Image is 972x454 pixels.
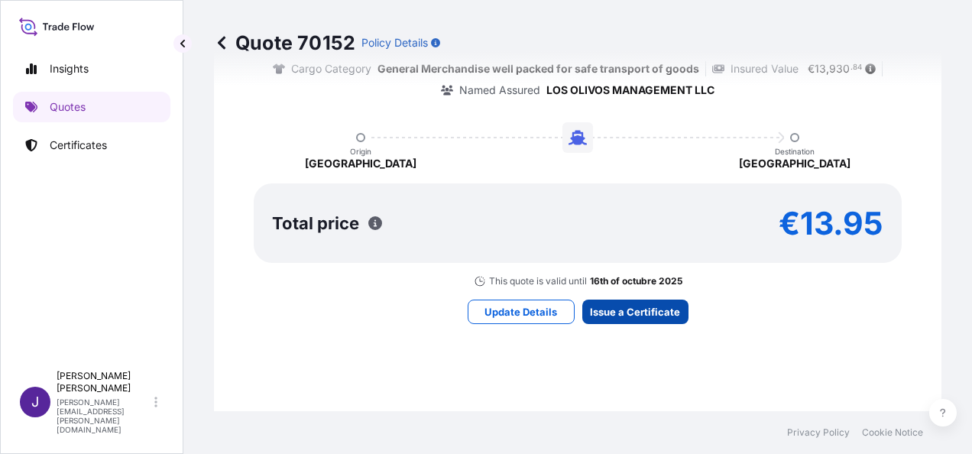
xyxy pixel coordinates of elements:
p: [PERSON_NAME][EMAIL_ADDRESS][PERSON_NAME][DOMAIN_NAME] [57,397,151,434]
p: Total price [272,216,359,231]
p: Named Assured [459,83,540,98]
a: Quotes [13,92,170,122]
a: Certificates [13,130,170,161]
a: Cookie Notice [862,426,923,439]
p: Insights [50,61,89,76]
a: Privacy Policy [787,426,850,439]
p: €13.95 [779,211,883,235]
p: Policy Details [361,35,428,50]
p: [PERSON_NAME] [PERSON_NAME] [57,370,151,394]
a: Insights [13,54,170,84]
p: LOS OLIVOS MANAGEMENT LLC [546,83,714,98]
p: Destination [775,147,815,156]
p: Update Details [484,304,557,319]
p: Origin [350,147,371,156]
span: J [31,394,39,410]
p: Certificates [50,138,107,153]
button: Update Details [468,300,575,324]
p: [GEOGRAPHIC_DATA] [305,156,416,171]
button: Issue a Certificate [582,300,688,324]
p: This quote is valid until [489,275,587,287]
p: [GEOGRAPHIC_DATA] [739,156,851,171]
p: Issue a Certificate [590,304,680,319]
p: Quotes [50,99,86,115]
p: Quote 70152 [214,31,355,55]
p: 16th of octubre 2025 [590,275,682,287]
